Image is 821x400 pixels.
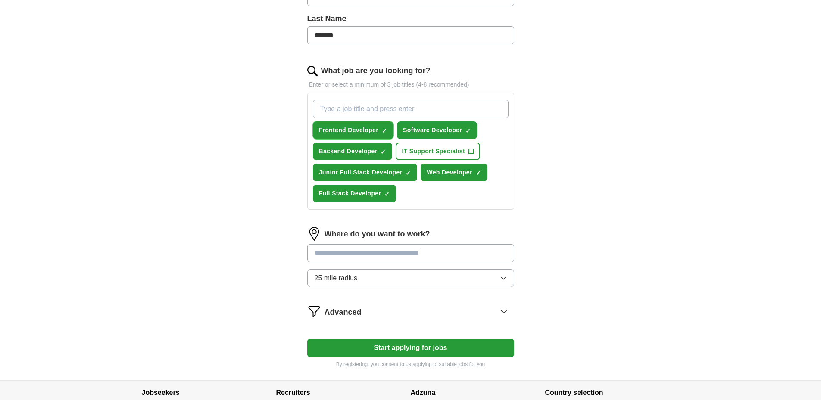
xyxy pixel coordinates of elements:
span: ✓ [476,170,481,177]
span: ✓ [382,127,387,134]
button: Frontend Developer✓ [313,121,394,139]
span: 25 mile radius [315,273,358,283]
span: Frontend Developer [319,126,379,135]
input: Type a job title and press enter [313,100,509,118]
label: What job are you looking for? [321,65,431,77]
img: filter [307,304,321,318]
span: ✓ [465,127,471,134]
label: Last Name [307,13,514,25]
span: Web Developer [427,168,472,177]
span: Software Developer [403,126,462,135]
button: Software Developer✓ [397,121,477,139]
button: Web Developer✓ [421,164,487,181]
button: Start applying for jobs [307,339,514,357]
button: Junior Full Stack Developer✓ [313,164,418,181]
p: By registering, you consent to us applying to suitable jobs for you [307,360,514,368]
span: Junior Full Stack Developer [319,168,403,177]
span: Full Stack Developer [319,189,381,198]
p: Enter or select a minimum of 3 job titles (4-8 recommended) [307,80,514,89]
span: Advanced [325,307,362,318]
span: Backend Developer [319,147,378,156]
span: ✓ [384,191,390,198]
button: Full Stack Developer✓ [313,185,396,202]
span: ✓ [406,170,411,177]
label: Where do you want to work? [325,228,430,240]
span: IT Support Specialist [402,147,465,156]
button: Backend Developer✓ [313,143,393,160]
span: ✓ [381,149,386,155]
button: IT Support Specialist [396,143,480,160]
button: 25 mile radius [307,269,514,287]
img: search.png [307,66,318,76]
img: location.png [307,227,321,241]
